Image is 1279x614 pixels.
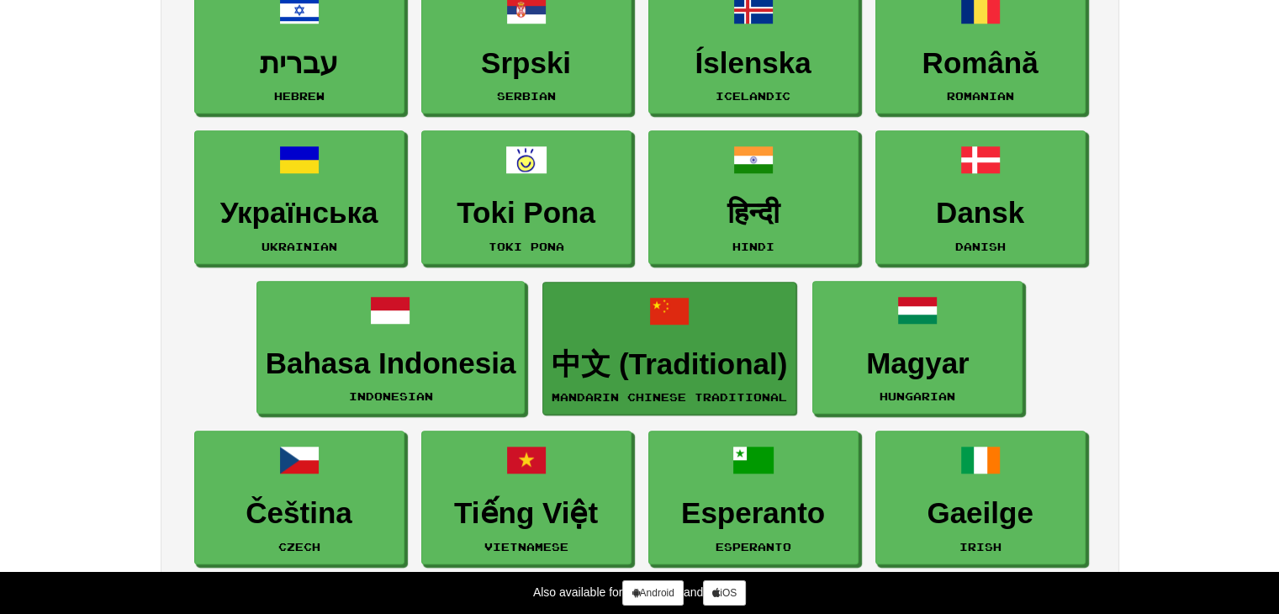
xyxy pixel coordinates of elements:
a: 中文 (Traditional)Mandarin Chinese Traditional [542,282,796,416]
small: Danish [955,241,1006,252]
small: Ukrainian [262,241,337,252]
small: Serbian [497,90,556,102]
h3: Tiếng Việt [431,497,622,530]
a: Toki PonaToki Pona [421,130,632,264]
small: Indonesian [348,390,432,402]
h3: Bahasa Indonesia [266,347,516,380]
a: ČeštinaCzech [194,431,404,564]
h3: Íslenska [658,47,849,80]
small: Irish [959,541,1002,553]
h3: हिन्दी [658,197,849,230]
small: Vietnamese [484,541,568,553]
small: Romanian [947,90,1014,102]
h3: Čeština [203,497,395,530]
h3: עברית [203,47,395,80]
a: iOS [703,580,746,606]
h3: Srpski [431,47,622,80]
small: Hebrew [274,90,325,102]
small: Mandarin Chinese Traditional [552,391,787,403]
a: Tiếng ViệtVietnamese [421,431,632,564]
small: Hungarian [880,390,955,402]
h3: 中文 (Traditional) [552,348,787,381]
a: हिन्दीHindi [648,130,859,264]
a: EsperantoEsperanto [648,431,859,564]
small: Czech [278,541,320,553]
h3: Română [885,47,1076,80]
small: Icelandic [716,90,790,102]
a: УкраїнськаUkrainian [194,130,404,264]
h3: Українська [203,197,395,230]
h3: Magyar [822,347,1013,380]
small: Toki Pona [489,241,564,252]
a: MagyarHungarian [812,281,1023,415]
a: DanskDanish [875,130,1086,264]
a: Android [622,580,683,606]
a: GaeilgeIrish [875,431,1086,564]
h3: Esperanto [658,497,849,530]
h3: Toki Pona [431,197,622,230]
small: Esperanto [716,541,791,553]
h3: Gaeilge [885,497,1076,530]
small: Hindi [732,241,774,252]
h3: Dansk [885,197,1076,230]
a: Bahasa IndonesiaIndonesian [256,281,526,415]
